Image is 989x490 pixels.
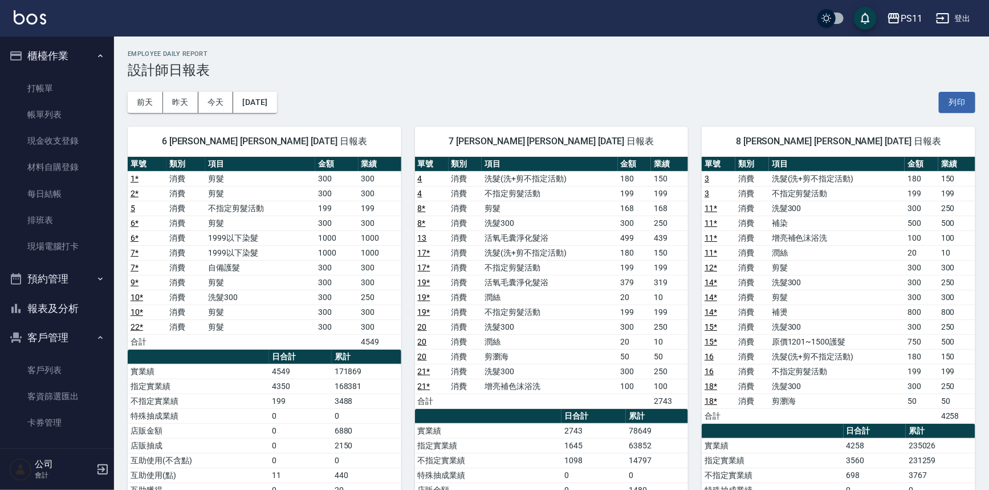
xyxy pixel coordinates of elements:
[769,216,905,230] td: 補染
[735,305,769,319] td: 消費
[618,157,652,172] th: 金額
[905,319,938,334] td: 300
[626,453,688,468] td: 14797
[332,453,401,468] td: 0
[315,275,358,290] td: 300
[128,50,975,58] h2: Employee Daily Report
[705,174,709,183] a: 3
[702,157,735,172] th: 單號
[359,186,401,201] td: 300
[128,438,269,453] td: 店販抽成
[166,245,205,260] td: 消費
[359,245,401,260] td: 1000
[5,383,109,410] a: 客資篩選匯出
[332,350,401,365] th: 累計
[938,394,975,408] td: 50
[651,201,688,216] td: 168
[449,260,482,275] td: 消費
[651,157,688,172] th: 業績
[166,171,205,186] td: 消費
[359,334,401,349] td: 4549
[702,453,843,468] td: 指定實業績
[618,201,652,216] td: 168
[163,92,198,113] button: 昨天
[429,136,675,147] span: 7 [PERSON_NAME] [PERSON_NAME] [DATE] 日報表
[332,379,401,394] td: 168381
[205,216,315,230] td: 剪髮
[269,364,332,379] td: 4549
[128,379,269,394] td: 指定實業績
[735,260,769,275] td: 消費
[938,186,975,201] td: 199
[418,337,427,346] a: 20
[166,201,205,216] td: 消費
[651,334,688,349] td: 10
[618,260,652,275] td: 199
[415,423,561,438] td: 實業績
[205,230,315,245] td: 1999以下染髮
[269,453,332,468] td: 0
[482,305,617,319] td: 不指定剪髮活動
[359,157,401,172] th: 業績
[618,334,652,349] td: 20
[938,245,975,260] td: 10
[166,186,205,201] td: 消費
[482,290,617,305] td: 潤絲
[128,157,401,350] table: a dense table
[735,171,769,186] td: 消費
[332,394,401,408] td: 3488
[905,171,938,186] td: 180
[128,92,163,113] button: 前天
[618,290,652,305] td: 20
[705,367,714,376] a: 16
[482,275,617,290] td: 活氧毛囊淨化髮浴
[618,379,652,394] td: 100
[482,260,617,275] td: 不指定剪髮活動
[938,305,975,319] td: 800
[205,275,315,290] td: 剪髮
[449,305,482,319] td: 消費
[651,305,688,319] td: 199
[905,216,938,230] td: 500
[938,201,975,216] td: 250
[5,441,109,471] button: 行銷工具
[9,458,32,481] img: Person
[315,216,358,230] td: 300
[5,207,109,233] a: 排班表
[905,364,938,379] td: 199
[418,189,422,198] a: 4
[5,357,109,383] a: 客戶列表
[5,75,109,102] a: 打帳單
[5,154,109,180] a: 材料自購登錄
[618,216,652,230] td: 300
[359,275,401,290] td: 300
[905,245,938,260] td: 20
[769,394,905,408] td: 剪瀏海
[561,453,626,468] td: 1098
[315,245,358,260] td: 1000
[198,92,234,113] button: 今天
[5,233,109,260] a: 現場電腦打卡
[482,334,617,349] td: 潤絲
[128,423,269,438] td: 店販金額
[332,423,401,438] td: 6880
[906,453,975,468] td: 231259
[905,157,938,172] th: 金額
[35,470,93,480] p: 會計
[5,264,109,294] button: 預約管理
[769,305,905,319] td: 補燙
[618,319,652,334] td: 300
[769,245,905,260] td: 潤絲
[315,186,358,201] td: 300
[905,275,938,290] td: 300
[905,349,938,364] td: 180
[315,319,358,334] td: 300
[449,349,482,364] td: 消費
[735,186,769,201] td: 消費
[359,216,401,230] td: 300
[769,157,905,172] th: 項目
[449,230,482,245] td: 消費
[482,349,617,364] td: 剪瀏海
[702,157,975,424] table: a dense table
[938,171,975,186] td: 150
